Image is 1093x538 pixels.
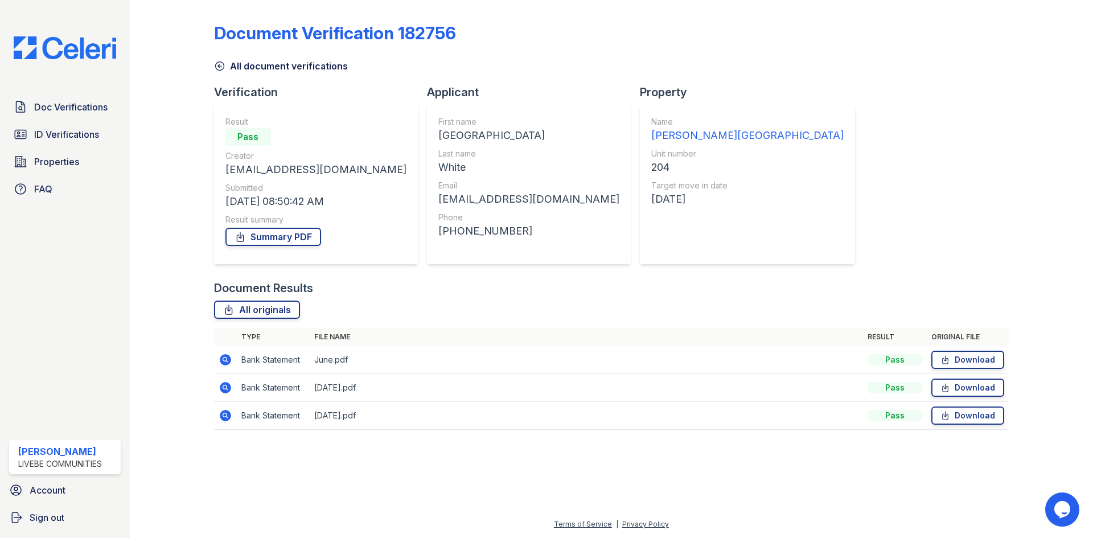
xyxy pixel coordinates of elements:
span: Account [30,483,65,497]
span: Properties [34,155,79,169]
div: Result [225,116,406,128]
td: June.pdf [310,346,863,374]
div: [PHONE_NUMBER] [438,223,619,239]
div: [DATE] 08:50:42 AM [225,194,406,210]
div: Verification [214,84,427,100]
div: First name [438,116,619,128]
th: Result [863,328,927,346]
a: Download [931,406,1004,425]
div: Target move in date [651,180,844,191]
a: FAQ [9,178,121,200]
div: Phone [438,212,619,223]
div: Pass [868,354,922,365]
a: Summary PDF [225,228,321,246]
a: ID Verifications [9,123,121,146]
span: ID Verifications [34,128,99,141]
div: Email [438,180,619,191]
iframe: chat widget [1045,492,1082,527]
a: Download [931,379,1004,397]
a: All document verifications [214,59,348,73]
div: [DATE] [651,191,844,207]
div: Creator [225,150,406,162]
div: [PERSON_NAME] [18,445,102,458]
td: Bank Statement [237,346,310,374]
a: All originals [214,301,300,319]
a: Terms of Service [554,520,612,528]
img: CE_Logo_Blue-a8612792a0a2168367f1c8372b55b34899dd931a85d93a1a3d3e32e68fde9ad4.png [5,36,125,59]
th: Original file [927,328,1009,346]
div: [EMAIL_ADDRESS][DOMAIN_NAME] [225,162,406,178]
a: Download [931,351,1004,369]
div: Unit number [651,148,844,159]
div: LiveBe Communities [18,458,102,470]
div: Pass [868,382,922,393]
div: Result summary [225,214,406,225]
span: Sign out [30,511,64,524]
div: Name [651,116,844,128]
div: | [616,520,618,528]
span: Doc Verifications [34,100,108,114]
a: Properties [9,150,121,173]
div: 204 [651,159,844,175]
a: Privacy Policy [622,520,669,528]
span: FAQ [34,182,52,196]
div: White [438,159,619,175]
div: Applicant [427,84,640,100]
td: [DATE].pdf [310,374,863,402]
div: Last name [438,148,619,159]
div: Pass [868,410,922,421]
div: Document Results [214,280,313,296]
div: Pass [225,128,271,146]
td: Bank Statement [237,374,310,402]
td: [DATE].pdf [310,402,863,430]
div: [PERSON_NAME][GEOGRAPHIC_DATA] [651,128,844,143]
div: Submitted [225,182,406,194]
a: Account [5,479,125,502]
a: Doc Verifications [9,96,121,118]
div: Document Verification 182756 [214,23,456,43]
div: [GEOGRAPHIC_DATA] [438,128,619,143]
a: Name [PERSON_NAME][GEOGRAPHIC_DATA] [651,116,844,143]
div: Property [640,84,864,100]
div: [EMAIL_ADDRESS][DOMAIN_NAME] [438,191,619,207]
th: Type [237,328,310,346]
td: Bank Statement [237,402,310,430]
th: File name [310,328,863,346]
a: Sign out [5,506,125,529]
